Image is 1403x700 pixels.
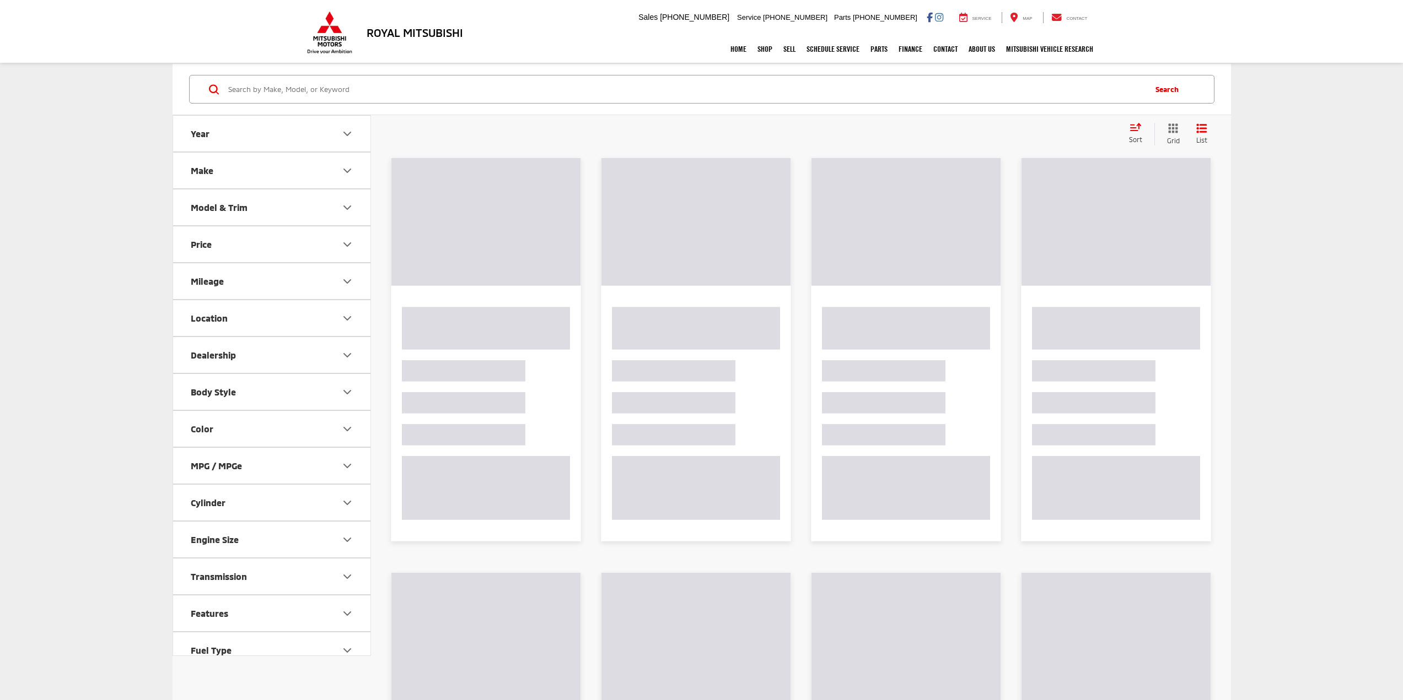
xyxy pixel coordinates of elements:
[341,496,354,509] div: Cylinder
[893,35,928,63] a: Finance
[1002,12,1040,23] a: Map
[191,350,236,360] div: Dealership
[1001,35,1099,63] a: Mitsubishi Vehicle Research
[191,313,228,323] div: Location
[737,13,761,21] span: Service
[935,13,943,21] a: Instagram: Click to visit our Instagram page
[341,386,354,399] div: Body Style
[963,35,1001,63] a: About Us
[1154,123,1188,145] button: Grid View
[865,35,893,63] a: Parts: Opens in a new tab
[191,460,242,471] div: MPG / MPGe
[763,13,827,21] span: [PHONE_NUMBER]
[638,13,658,21] span: Sales
[834,13,851,21] span: Parts
[725,35,752,63] a: Home
[305,11,354,54] img: Mitsubishi
[173,153,372,188] button: MakeMake
[173,558,372,594] button: TransmissionTransmission
[341,570,354,583] div: Transmission
[1043,12,1096,23] a: Contact
[341,422,354,436] div: Color
[173,226,372,262] button: PricePrice
[1129,135,1142,143] span: Sort
[1188,123,1216,145] button: List View
[367,26,463,39] h3: Royal Mitsubishi
[928,35,963,63] a: Contact
[191,571,247,582] div: Transmission
[173,189,372,225] button: Model & TrimModel & Trim
[191,165,213,176] div: Make
[173,448,372,484] button: MPG / MPGeMPG / MPGe
[341,459,354,473] div: MPG / MPGe
[972,16,992,21] span: Service
[227,76,1145,102] input: Search by Make, Model, or Keyword
[173,374,372,410] button: Body StyleBody Style
[660,13,729,21] span: [PHONE_NUMBER]
[173,485,372,520] button: CylinderCylinder
[191,608,228,618] div: Features
[801,35,865,63] a: Schedule Service: Opens in a new tab
[191,645,232,655] div: Fuel Type
[1124,123,1154,145] button: Select sort value
[173,411,372,447] button: ColorColor
[927,13,933,21] a: Facebook: Click to visit our Facebook page
[173,632,372,668] button: Fuel TypeFuel Type
[191,202,248,213] div: Model & Trim
[341,607,354,620] div: Features
[173,595,372,631] button: FeaturesFeatures
[1066,16,1087,21] span: Contact
[752,35,778,63] a: Shop
[191,534,239,545] div: Engine Size
[191,276,224,286] div: Mileage
[341,533,354,546] div: Engine Size
[173,300,372,336] button: LocationLocation
[778,35,801,63] a: Sell
[173,522,372,557] button: Engine SizeEngine Size
[191,387,236,397] div: Body Style
[173,263,372,299] button: MileageMileage
[853,13,917,21] span: [PHONE_NUMBER]
[1196,135,1207,145] span: List
[191,424,213,434] div: Color
[341,127,354,140] div: Year
[191,239,212,249] div: Price
[341,238,354,251] div: Price
[341,349,354,362] div: Dealership
[341,275,354,288] div: Mileage
[951,12,1000,23] a: Service
[341,201,354,214] div: Model & Trim
[341,644,354,657] div: Fuel Type
[173,337,372,373] button: DealershipDealership
[1145,75,1195,103] button: Search
[191,497,225,508] div: Cylinder
[173,116,372,151] button: YearYear
[341,312,354,325] div: Location
[191,128,209,139] div: Year
[1023,16,1032,21] span: Map
[341,164,354,177] div: Make
[1167,136,1180,145] span: Grid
